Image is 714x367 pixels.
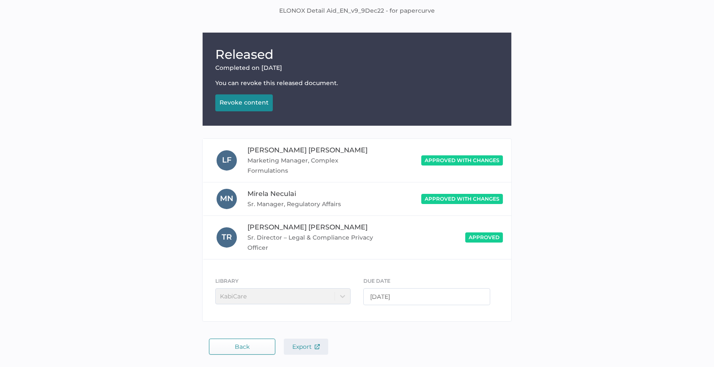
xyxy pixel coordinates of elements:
[215,79,499,87] div: You can revoke this released document.
[215,94,273,111] button: Revoke content
[469,234,500,240] span: approved
[220,99,269,106] div: Revoke content
[247,223,368,231] span: [PERSON_NAME] [PERSON_NAME]
[247,199,375,209] span: Sr. Manager, Regulatory Affairs
[222,232,232,242] span: T R
[220,194,233,203] span: M N
[215,64,499,72] div: Completed on [DATE]
[247,232,375,253] span: Sr. Director – Legal & Compliance Privacy Officer
[247,146,368,154] span: [PERSON_NAME] [PERSON_NAME]
[425,196,500,202] span: approved with changes
[292,343,320,350] span: Export
[215,278,239,284] span: LIBRARY
[363,278,390,284] span: DUE DATE
[222,155,231,165] span: L F
[279,6,435,16] span: ELONOX Detail Aid_EN_v9_9Dec22 - for papercurve
[284,339,328,355] button: Export
[215,45,499,64] h1: Released
[315,344,320,349] img: external-link-icon.7ec190a1.svg
[209,339,275,355] button: Back
[235,343,250,350] span: Back
[247,155,375,176] span: Marketing Manager, Complex Formulations
[425,157,500,163] span: approved with changes
[247,190,296,198] span: Mirela Neculai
